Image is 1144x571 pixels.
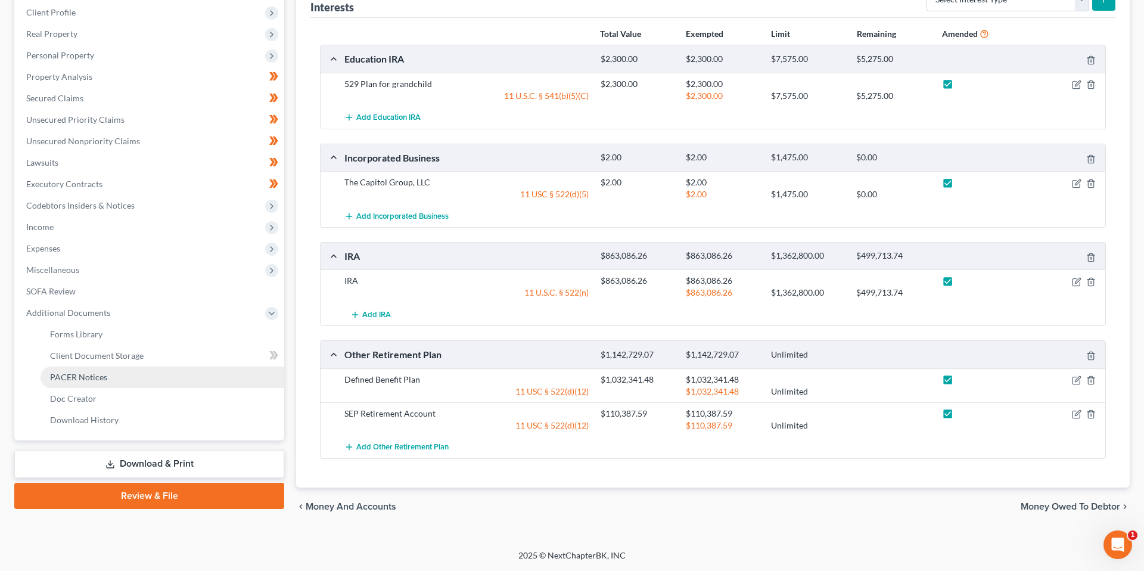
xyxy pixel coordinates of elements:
button: chevron_left Money and Accounts [296,502,396,511]
span: Secured Claims [26,93,83,103]
div: Other Retirement Plan [338,348,595,361]
div: $110,387.59 [680,408,765,420]
div: $1,142,729.07 [595,349,680,361]
strong: Total Value [600,29,641,39]
div: $2,300.00 [595,54,680,65]
a: PACER Notices [41,367,284,388]
div: 2025 © NextChapterBK, INC [232,550,912,571]
div: Unlimited [765,386,850,398]
span: 1 [1128,530,1137,540]
a: Executory Contracts [17,173,284,195]
div: The Capitol Group, LLC [338,176,595,188]
div: $863,086.26 [680,250,765,262]
span: Personal Property [26,50,94,60]
a: Unsecured Nonpriority Claims [17,131,284,152]
div: $2.00 [595,176,680,188]
div: $1,362,800.00 [765,287,850,299]
span: Unsecured Nonpriority Claims [26,136,140,146]
span: Money and Accounts [306,502,396,511]
div: $1,475.00 [765,188,850,200]
div: 11 U.S.C. § 522(n) [338,287,595,299]
div: $0.00 [850,152,935,163]
strong: Exempted [686,29,723,39]
span: Doc Creator [50,393,97,404]
a: Forms Library [41,324,284,345]
div: $499,713.74 [850,287,935,299]
div: $499,713.74 [850,250,935,262]
div: $2,300.00 [680,78,765,90]
div: $2.00 [680,152,765,163]
div: Unlimited [765,349,850,361]
div: $1,475.00 [765,152,850,163]
span: Client Profile [26,7,76,17]
div: $2,300.00 [680,54,765,65]
div: $863,086.26 [595,275,680,287]
span: Property Analysis [26,72,92,82]
div: $863,086.26 [680,275,765,287]
span: Income [26,222,54,232]
div: $2.00 [595,152,680,163]
div: $1,032,341.48 [680,374,765,386]
a: SOFA Review [17,281,284,302]
div: Education IRA [338,52,595,65]
div: $1,032,341.48 [595,374,680,386]
i: chevron_left [296,502,306,511]
a: Property Analysis [17,66,284,88]
span: Add Incorporated Business [356,212,449,221]
a: Unsecured Priority Claims [17,109,284,131]
div: 11 USC § 522(d)(5) [338,188,595,200]
div: SEP Retirement Account [338,408,595,420]
div: $110,387.59 [680,420,765,432]
strong: Limit [771,29,790,39]
button: Add Incorporated Business [344,205,449,227]
div: $1,032,341.48 [680,386,765,398]
span: Client Document Storage [50,350,144,361]
a: Review & File [14,483,284,509]
span: Executory Contracts [26,179,102,189]
button: Add IRA [344,303,397,325]
a: Doc Creator [41,388,284,409]
span: Real Property [26,29,77,39]
div: 11 U.S.C. § 541(b)(5)(C) [338,90,595,102]
i: chevron_right [1120,502,1130,511]
div: 11 USC § 522(d)(12) [338,420,595,432]
div: IRA [338,275,595,287]
div: $110,387.59 [595,408,680,420]
span: Codebtors Insiders & Notices [26,200,135,210]
button: Add Education IRA [344,107,421,129]
div: $5,275.00 [850,90,935,102]
div: Unlimited [765,420,850,432]
span: SOFA Review [26,286,76,296]
a: Download History [41,409,284,431]
span: Unsecured Priority Claims [26,114,125,125]
div: Incorporated Business [338,151,595,164]
div: 11 USC § 522(d)(12) [338,386,595,398]
div: $7,575.00 [765,54,850,65]
a: Secured Claims [17,88,284,109]
iframe: Intercom live chat [1103,530,1132,559]
div: $863,086.26 [680,287,765,299]
div: 529 Plan for grandchild [338,78,595,90]
strong: Amended [942,29,978,39]
div: $863,086.26 [595,250,680,262]
button: Add Other Retirement Plan [344,436,449,458]
a: Download & Print [14,450,284,478]
span: Additional Documents [26,308,110,318]
div: $2,300.00 [595,78,680,90]
span: Download History [50,415,119,425]
div: $1,362,800.00 [765,250,850,262]
span: Expenses [26,243,60,253]
span: Add Education IRA [356,113,421,123]
div: IRA [338,250,595,262]
strong: Remaining [857,29,896,39]
div: $2,300.00 [680,90,765,102]
div: $5,275.00 [850,54,935,65]
div: $1,142,729.07 [680,349,765,361]
span: Lawsuits [26,157,58,167]
div: $2.00 [680,176,765,188]
span: Money Owed to Debtor [1021,502,1120,511]
div: $2.00 [680,188,765,200]
span: Forms Library [50,329,102,339]
div: $7,575.00 [765,90,850,102]
div: $0.00 [850,188,935,200]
